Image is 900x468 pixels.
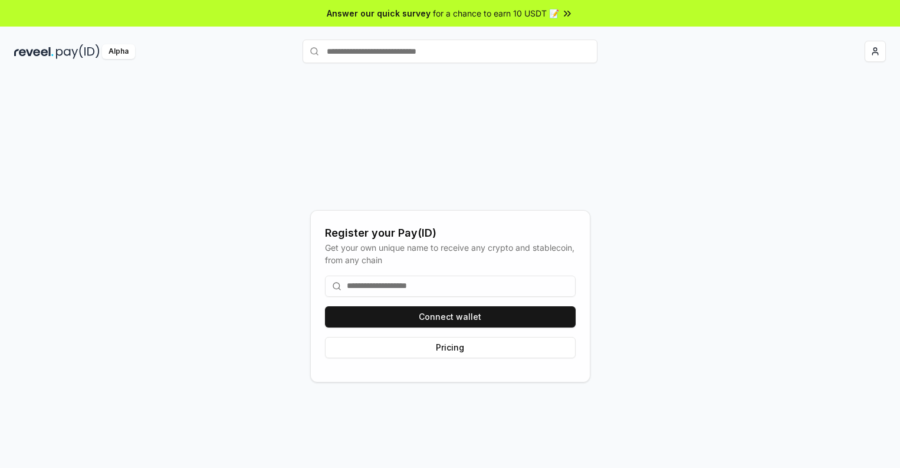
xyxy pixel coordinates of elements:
span: for a chance to earn 10 USDT 📝 [433,7,559,19]
div: Register your Pay(ID) [325,225,576,241]
span: Answer our quick survey [327,7,431,19]
div: Alpha [102,44,135,59]
button: Pricing [325,337,576,358]
button: Connect wallet [325,306,576,328]
img: pay_id [56,44,100,59]
img: reveel_dark [14,44,54,59]
div: Get your own unique name to receive any crypto and stablecoin, from any chain [325,241,576,266]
